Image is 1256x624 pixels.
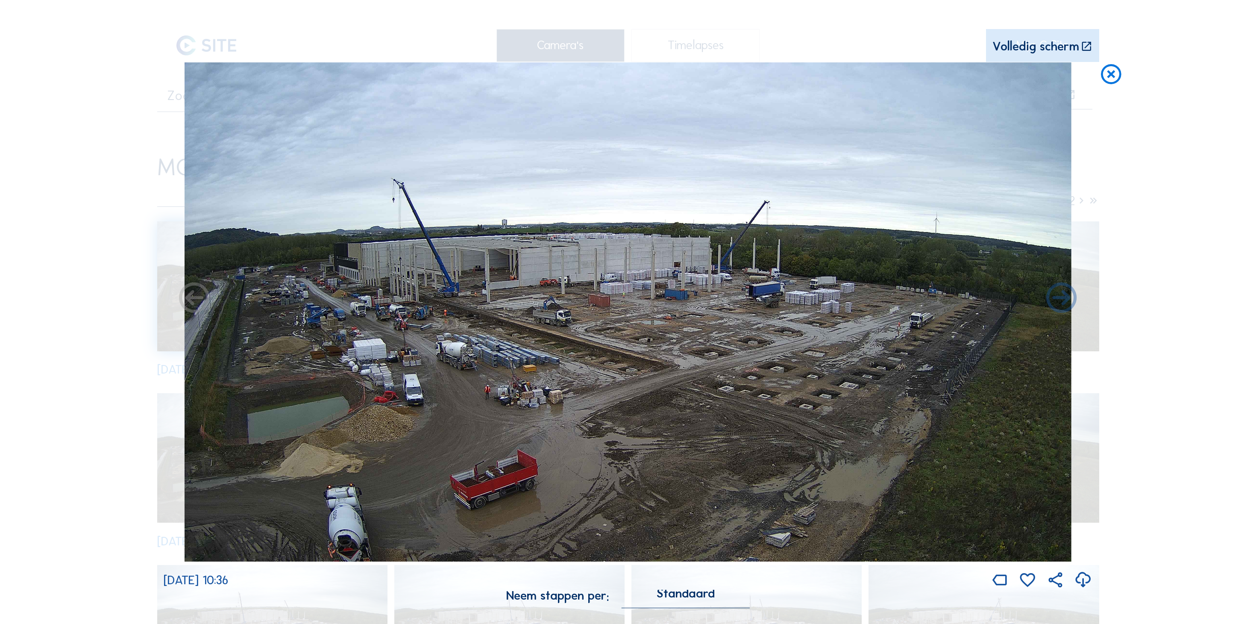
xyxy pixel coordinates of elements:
[1043,281,1080,317] i: Back
[622,590,750,608] div: Standaard
[185,62,1071,562] img: Image
[176,281,212,317] i: Forward
[992,41,1079,53] div: Volledig scherm
[506,590,609,602] div: Neem stappen per:
[164,573,228,588] span: [DATE] 10:36
[657,590,715,598] div: Standaard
